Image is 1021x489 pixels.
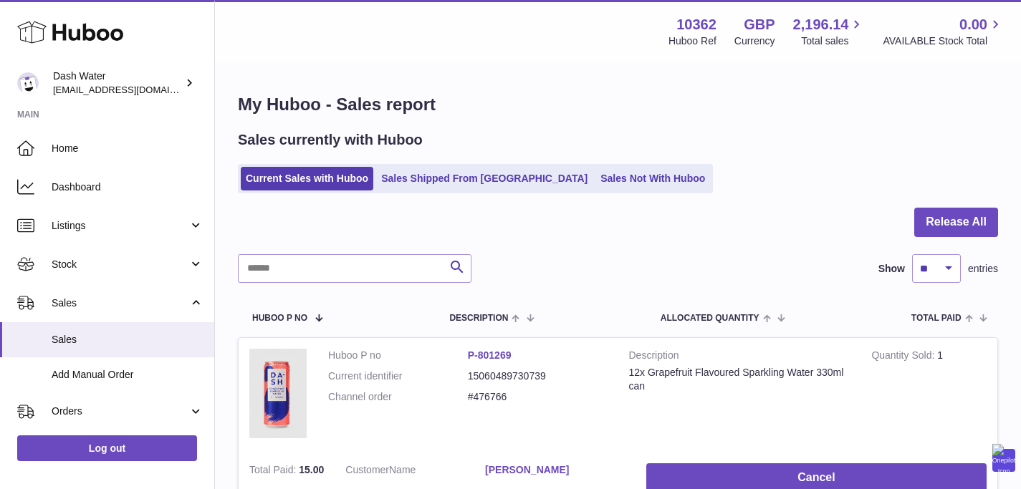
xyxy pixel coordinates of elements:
[801,34,865,48] span: Total sales
[52,333,203,347] span: Sales
[878,262,905,276] label: Show
[668,34,716,48] div: Huboo Ref
[661,314,759,323] span: ALLOCATED Quantity
[968,262,998,276] span: entries
[485,463,625,477] a: [PERSON_NAME]
[328,390,468,404] dt: Channel order
[52,180,203,194] span: Dashboard
[241,167,373,190] a: Current Sales with Huboo
[449,314,508,323] span: Description
[249,349,307,438] img: 103621724231836.png
[595,167,710,190] a: Sales Not With Huboo
[238,130,423,150] h2: Sales currently with Huboo
[299,464,324,475] span: 15.00
[17,435,197,461] a: Log out
[17,72,39,94] img: bea@dash-water.com
[914,208,998,237] button: Release All
[52,142,203,155] span: Home
[249,464,299,479] strong: Total Paid
[345,463,485,480] dt: Name
[328,369,468,383] dt: Current identifier
[734,34,775,48] div: Currency
[744,15,775,34] strong: GBP
[959,15,987,34] span: 0.00
[911,314,962,323] span: Total paid
[376,167,593,190] a: Sales Shipped From [GEOGRAPHIC_DATA]
[629,366,850,393] div: 12x Grapefruit Flavoured Sparkling Water 330ml can
[52,368,203,382] span: Add Manual Order
[345,464,389,475] span: Customer
[53,69,182,97] div: Dash Water
[883,34,1004,48] span: AVAILABLE Stock Total
[52,258,188,271] span: Stock
[328,349,468,362] dt: Huboo P no
[52,219,188,233] span: Listings
[52,405,188,418] span: Orders
[468,349,512,361] a: P-801269
[793,15,866,48] a: 2,196.14 Total sales
[676,15,716,34] strong: 10362
[629,349,850,366] strong: Description
[252,314,307,323] span: Huboo P no
[52,296,188,310] span: Sales
[793,15,849,34] span: 2,196.14
[468,369,608,383] dd: 15060489730739
[861,338,997,452] td: 1
[883,15,1004,48] a: 0.00 AVAILABLE Stock Total
[53,84,211,95] span: [EMAIL_ADDRESS][DOMAIN_NAME]
[238,93,998,116] h1: My Huboo - Sales report
[468,390,608,404] dd: #476766
[871,349,937,364] strong: Quantity Sold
